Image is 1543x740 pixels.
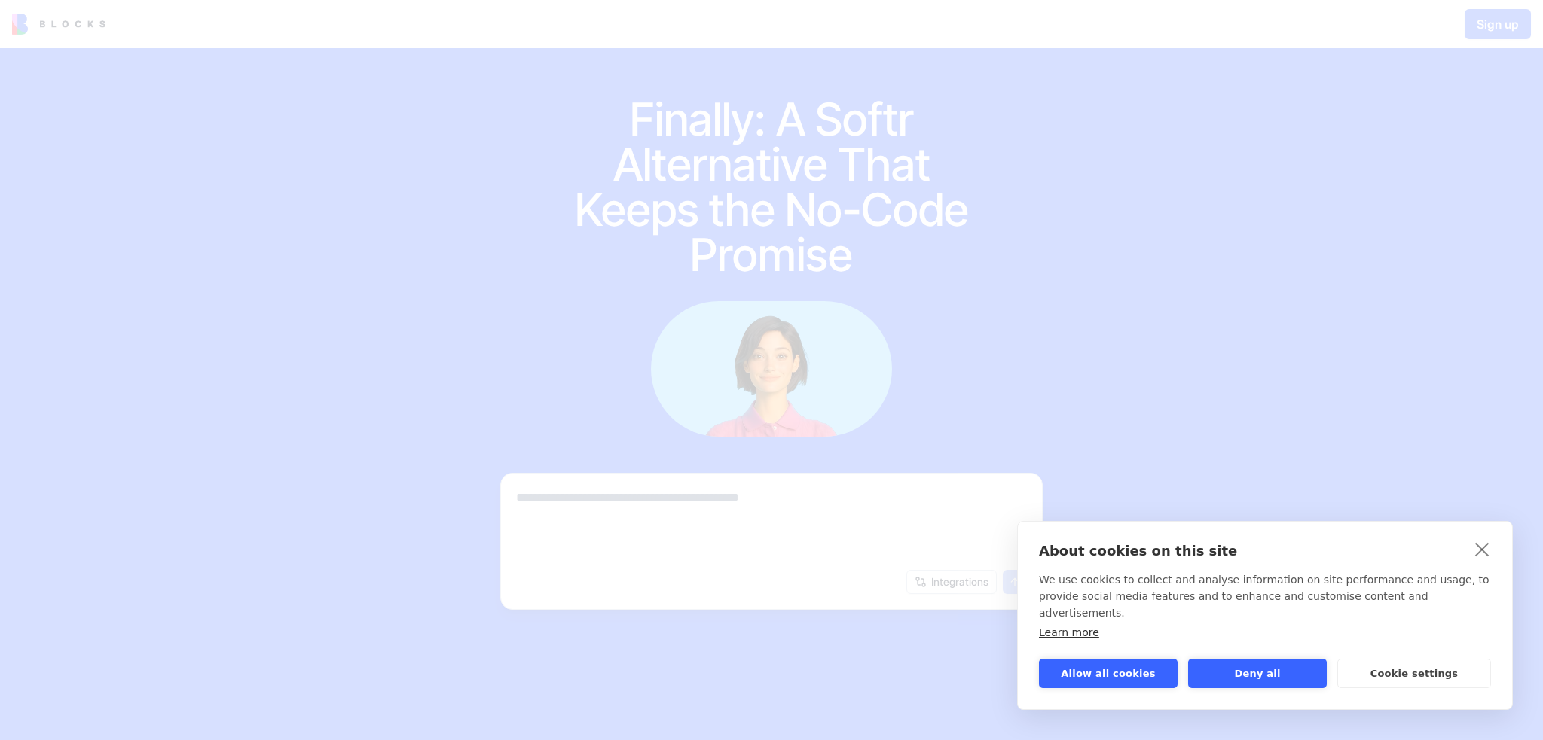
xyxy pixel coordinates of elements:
button: Deny all [1188,659,1327,688]
a: Learn more [1039,626,1099,638]
p: We use cookies to collect and analyse information on site performance and usage, to provide socia... [1039,571,1491,621]
a: close [1471,537,1494,561]
button: Cookie settings [1337,659,1491,688]
button: Allow all cookies [1039,659,1178,688]
strong: About cookies on this site [1039,543,1237,559]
